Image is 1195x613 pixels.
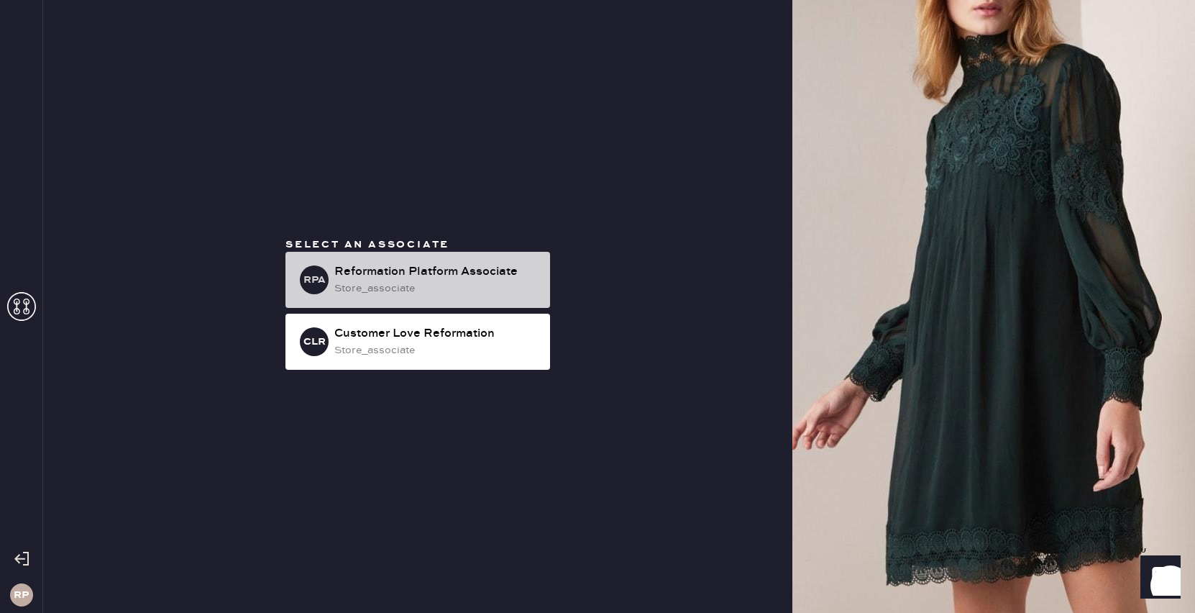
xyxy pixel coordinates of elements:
[334,325,539,342] div: Customer Love Reformation
[303,337,326,347] h3: CLR
[334,263,539,281] div: Reformation Platform Associate
[303,275,326,285] h3: RPA
[1127,548,1189,610] iframe: Front Chat
[334,281,539,296] div: store_associate
[285,238,449,251] span: Select an associate
[14,590,29,600] h3: RP
[334,342,539,358] div: store_associate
